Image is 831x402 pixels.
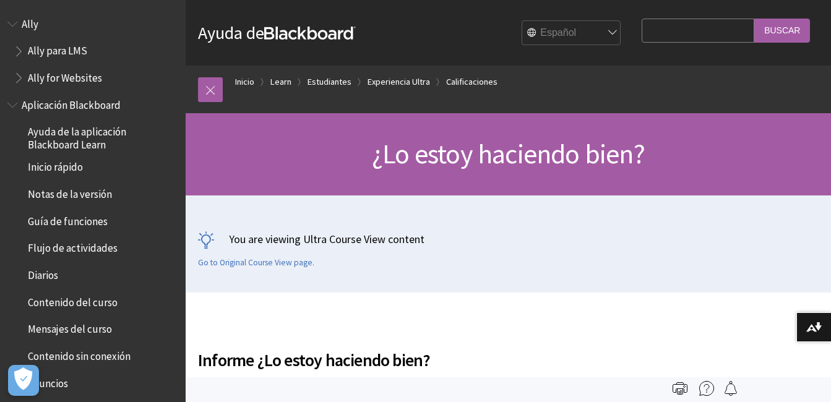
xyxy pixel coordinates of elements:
span: Contenido del curso [28,292,118,309]
span: Notas de la versión [28,184,112,200]
span: Ayuda de la aplicación Blackboard Learn [28,122,177,151]
h2: Informe ¿Lo estoy haciendo bien? [198,332,635,373]
p: You are viewing Ultra Course View content [198,231,819,247]
span: Anuncios [28,373,68,390]
span: Inicio rápido [28,157,83,174]
span: Mensajes del curso [28,319,112,336]
button: Abrir preferencias [8,365,39,396]
nav: Book outline for Anthology Ally Help [7,14,178,88]
a: Calificaciones [446,74,497,90]
span: Diarios [28,265,58,281]
input: Buscar [754,19,810,43]
img: Follow this page [723,381,738,396]
span: Guía de funciones [28,211,108,228]
img: Print [673,381,687,396]
a: Estudiantes [308,74,351,90]
span: Contenido sin conexión [28,346,131,362]
a: Ayuda deBlackboard [198,22,356,44]
span: Ally para LMS [28,41,87,58]
span: Flujo de actividades [28,238,118,255]
a: Go to Original Course View page. [198,257,314,268]
a: Learn [270,74,291,90]
span: Ally [22,14,38,30]
img: More help [699,381,714,396]
span: Aplicación Blackboard [22,95,121,111]
select: Site Language Selector [522,21,621,46]
strong: Blackboard [264,27,356,40]
a: Inicio [235,74,254,90]
span: Ally for Websites [28,67,102,84]
a: Experiencia Ultra [368,74,430,90]
span: ¿Lo estoy haciendo bien? [372,137,645,171]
